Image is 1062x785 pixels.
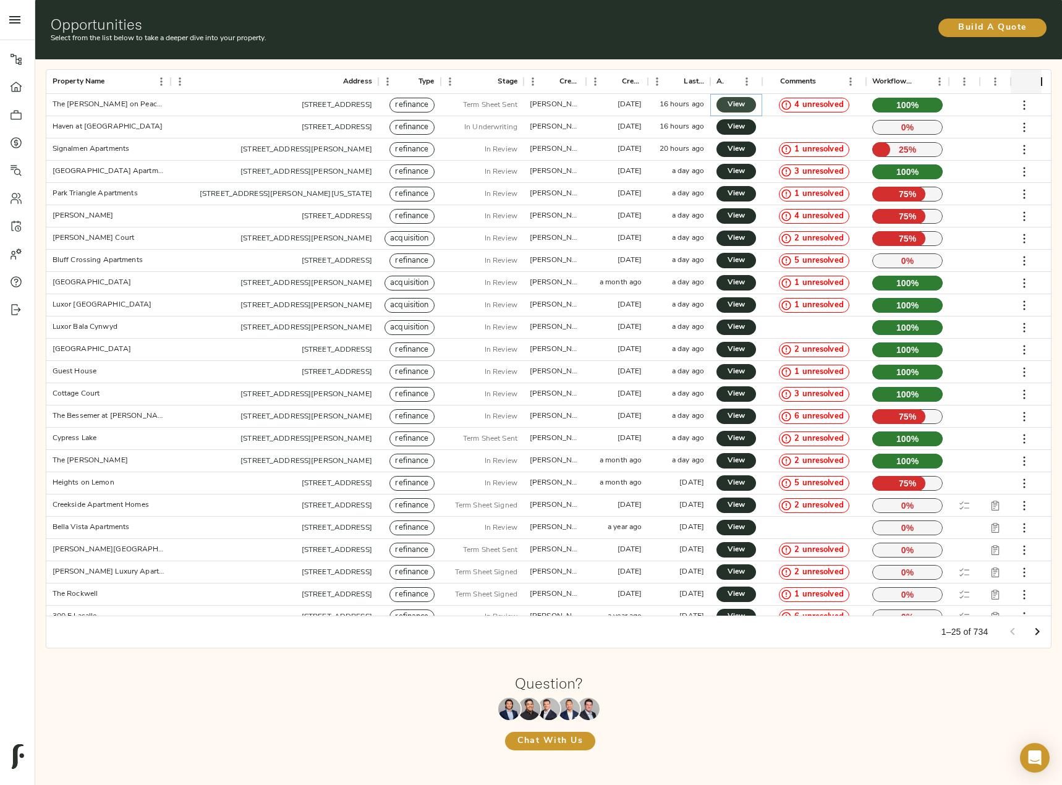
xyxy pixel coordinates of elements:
[872,142,943,157] p: 25
[672,166,704,177] div: a day ago
[485,278,517,289] p: In Review
[441,70,524,94] div: Stage
[716,275,756,291] a: View
[672,389,704,399] div: a day ago
[660,144,705,155] div: 20 hours ago
[872,253,943,268] p: 0
[302,546,372,554] a: [STREET_ADDRESS]
[240,435,372,443] a: [STREET_ADDRESS][PERSON_NAME]
[390,166,433,178] span: refinance
[779,253,849,268] div: 5 unresolved
[12,744,24,769] img: logo
[729,121,744,134] span: View
[729,410,744,423] span: View
[911,388,919,401] span: %
[240,235,372,242] a: [STREET_ADDRESS][PERSON_NAME]
[390,389,433,401] span: refinance
[911,99,919,111] span: %
[779,209,849,224] div: 4 unresolved
[789,367,849,378] span: 1 unresolved
[1020,743,1050,773] div: Open Intercom Messenger
[789,545,849,556] span: 2 unresolved
[866,70,949,94] div: Workflow Progress
[1025,619,1050,644] button: Go to next page
[872,187,943,202] p: 75
[979,73,996,90] button: Sort
[729,321,744,334] span: View
[485,389,517,400] p: In Review
[485,166,517,177] p: In Review
[240,413,372,420] a: [STREET_ADDRESS][PERSON_NAME]
[46,70,171,94] div: Property Name
[302,346,372,354] a: [STREET_ADDRESS]
[622,70,642,94] div: Created
[53,122,163,132] div: Haven at South Mountain
[779,276,849,291] div: 1 unresolved
[464,122,517,133] p: In Underwriting
[600,278,642,288] div: a month ago
[666,73,684,90] button: Sort
[672,278,704,288] div: a day ago
[779,187,849,202] div: 1 unresolved
[729,454,744,467] span: View
[779,565,849,580] div: 2 unresolved
[385,300,433,312] span: acquisition
[152,72,171,91] button: Menu
[872,409,943,424] p: 75
[672,211,704,221] div: a day ago
[909,410,917,423] span: %
[390,367,433,378] span: refinance
[729,343,744,356] span: View
[302,613,372,621] a: [STREET_ADDRESS]
[542,73,559,90] button: Sort
[53,344,131,355] div: Riverwood Park
[385,322,433,334] span: acquisition
[240,391,372,398] a: [STREET_ADDRESS][PERSON_NAME]
[485,211,517,222] p: In Review
[390,122,433,134] span: refinance
[951,20,1034,36] span: Build A Quote
[729,98,744,111] span: View
[390,411,433,423] span: refinance
[385,233,433,245] span: acquisition
[789,300,849,312] span: 1 unresolved
[530,255,580,266] div: justin@fulcrumlendingcorp.com
[779,142,849,157] div: 1 unresolved
[913,73,930,90] button: Sort
[716,587,756,602] a: View
[779,431,849,446] div: 2 unresolved
[53,166,164,177] div: Grand Monarch Apartments
[729,187,744,200] span: View
[684,70,704,94] div: Last Updated
[326,73,343,90] button: Sort
[586,70,648,94] div: Created
[729,543,744,556] span: View
[530,122,580,132] div: justin@fulcrumlendingcorp.com
[385,278,433,289] span: acquisition
[240,146,372,153] a: [STREET_ADDRESS][PERSON_NAME]
[618,389,642,399] div: 2 months ago
[986,72,1005,91] button: Menu
[53,189,138,199] div: Park Triangle Apartments
[441,72,459,91] button: Menu
[463,433,517,444] p: Term Sheet Sent
[302,502,372,509] a: [STREET_ADDRESS]
[906,255,914,267] span: %
[872,320,943,335] p: 100
[930,72,949,91] button: Menu
[530,344,580,355] div: zach@fulcrumlendingcorp.com
[938,19,1047,37] button: Build A Quote
[171,72,189,91] button: Menu
[390,144,433,156] span: refinance
[538,698,560,720] img: Zach Frizzera
[618,322,642,333] div: 2 months ago
[780,70,817,94] div: Comments
[729,232,744,245] span: View
[530,300,580,310] div: justin@fulcrumlendingcorp.com
[485,233,517,244] p: In Review
[779,231,849,246] div: 2 unresolved
[302,213,372,220] a: [STREET_ADDRESS]
[240,168,372,176] a: [STREET_ADDRESS][PERSON_NAME]
[390,211,433,223] span: refinance
[51,15,715,33] h1: Opportunities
